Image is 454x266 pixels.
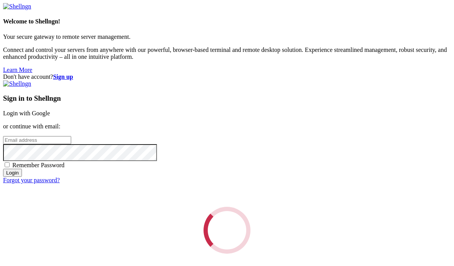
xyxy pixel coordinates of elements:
h4: Welcome to Shellngn! [3,18,451,25]
h3: Sign in to Shellngn [3,94,451,103]
a: Learn More [3,66,32,73]
div: Loading... [196,199,258,261]
div: Don't have account? [3,73,451,80]
p: Connect and control your servers from anywhere with our powerful, browser-based terminal and remo... [3,47,451,60]
a: Login with Google [3,110,50,116]
p: Your secure gateway to remote server management. [3,33,451,40]
img: Shellngn [3,80,31,87]
p: or continue with email: [3,123,451,130]
input: Login [3,169,22,177]
a: Forgot your password? [3,177,60,183]
input: Remember Password [5,162,10,167]
img: Shellngn [3,3,31,10]
span: Remember Password [12,162,65,168]
a: Sign up [53,73,73,80]
input: Email address [3,136,71,144]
